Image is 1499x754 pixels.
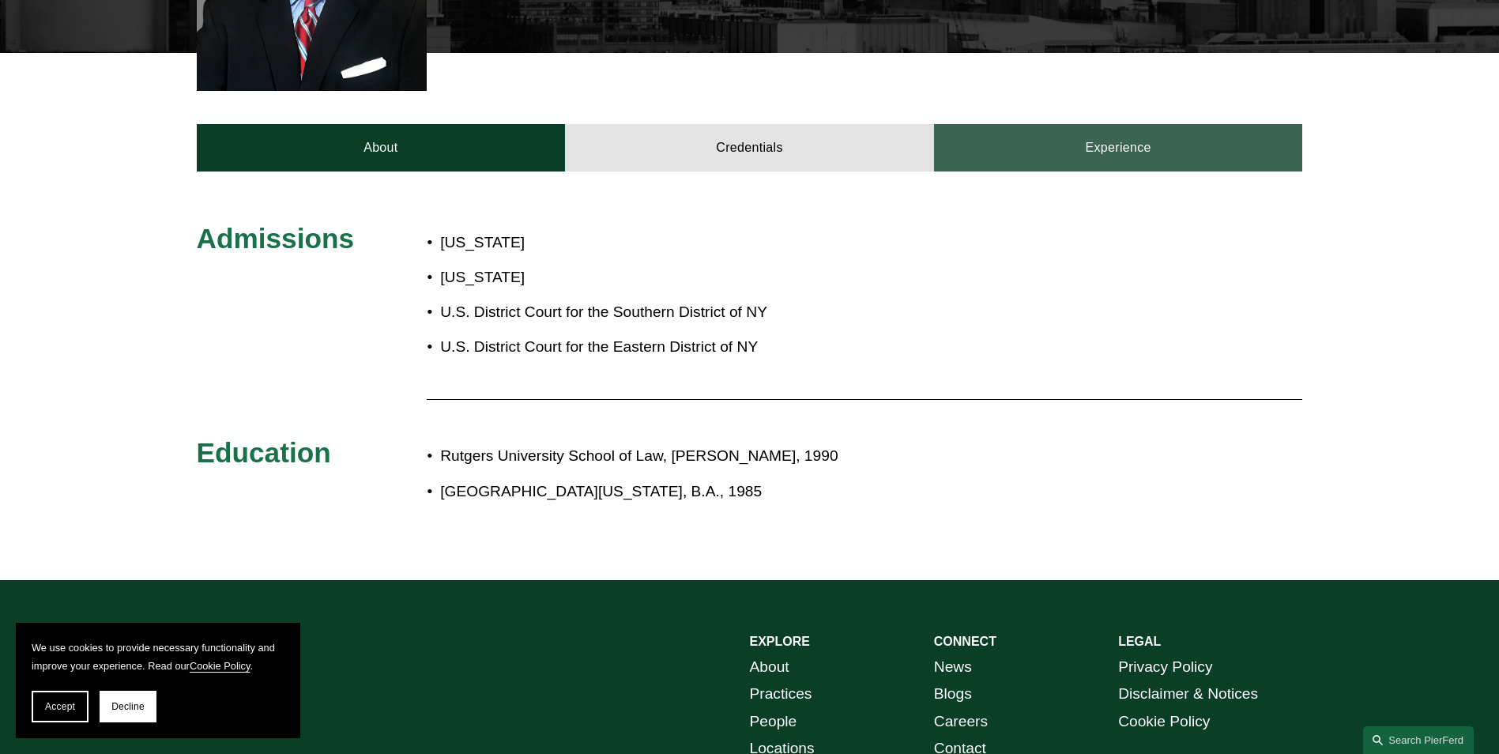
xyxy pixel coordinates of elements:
p: [GEOGRAPHIC_DATA][US_STATE], B.A., 1985 [440,478,1164,506]
button: Decline [100,691,156,722]
a: Blogs [934,680,972,708]
a: About [750,654,789,681]
a: People [750,708,797,736]
a: Cookie Policy [1118,708,1210,736]
a: Search this site [1363,726,1474,754]
a: News [934,654,972,681]
p: Rutgers University School of Law, [PERSON_NAME], 1990 [440,443,1164,470]
p: U.S. District Court for the Eastern District of NY [440,334,842,361]
p: [US_STATE] [440,264,842,292]
p: U.S. District Court for the Southern District of NY [440,299,842,326]
p: [US_STATE] [440,229,842,257]
a: About [197,124,566,172]
p: We use cookies to provide necessary functionality and improve your experience. Read our . [32,639,284,675]
strong: EXPLORE [750,635,810,648]
strong: CONNECT [934,635,996,648]
a: Disclaimer & Notices [1118,680,1258,708]
a: Practices [750,680,812,708]
section: Cookie banner [16,623,300,738]
a: Privacy Policy [1118,654,1212,681]
a: Cookie Policy [190,660,250,672]
a: Careers [934,708,988,736]
button: Accept [32,691,89,722]
span: Accept [45,701,75,712]
span: Decline [111,701,145,712]
span: Admissions [197,223,354,254]
span: Education [197,437,331,468]
strong: LEGAL [1118,635,1161,648]
a: Experience [934,124,1303,172]
a: Credentials [565,124,934,172]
